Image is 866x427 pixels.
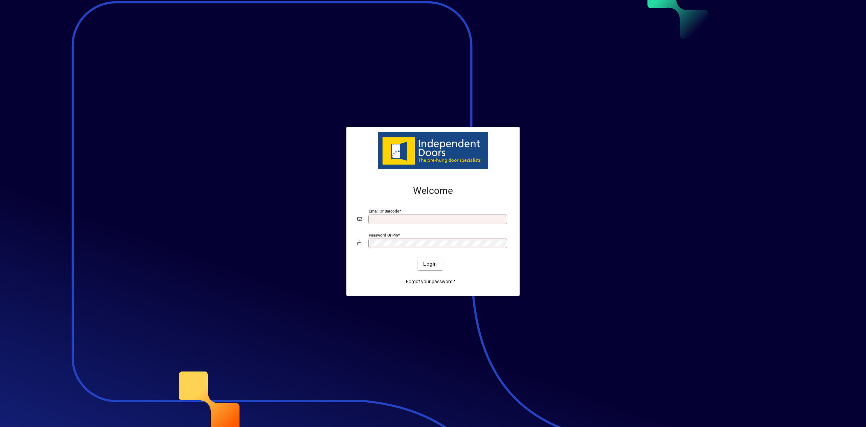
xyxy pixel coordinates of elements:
[406,278,455,285] span: Forgot your password?
[423,261,437,268] span: Login
[369,232,398,237] mat-label: Password or Pin
[418,258,442,270] button: Login
[357,185,509,197] h2: Welcome
[369,208,399,213] mat-label: Email or Barcode
[403,276,458,288] a: Forgot your password?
